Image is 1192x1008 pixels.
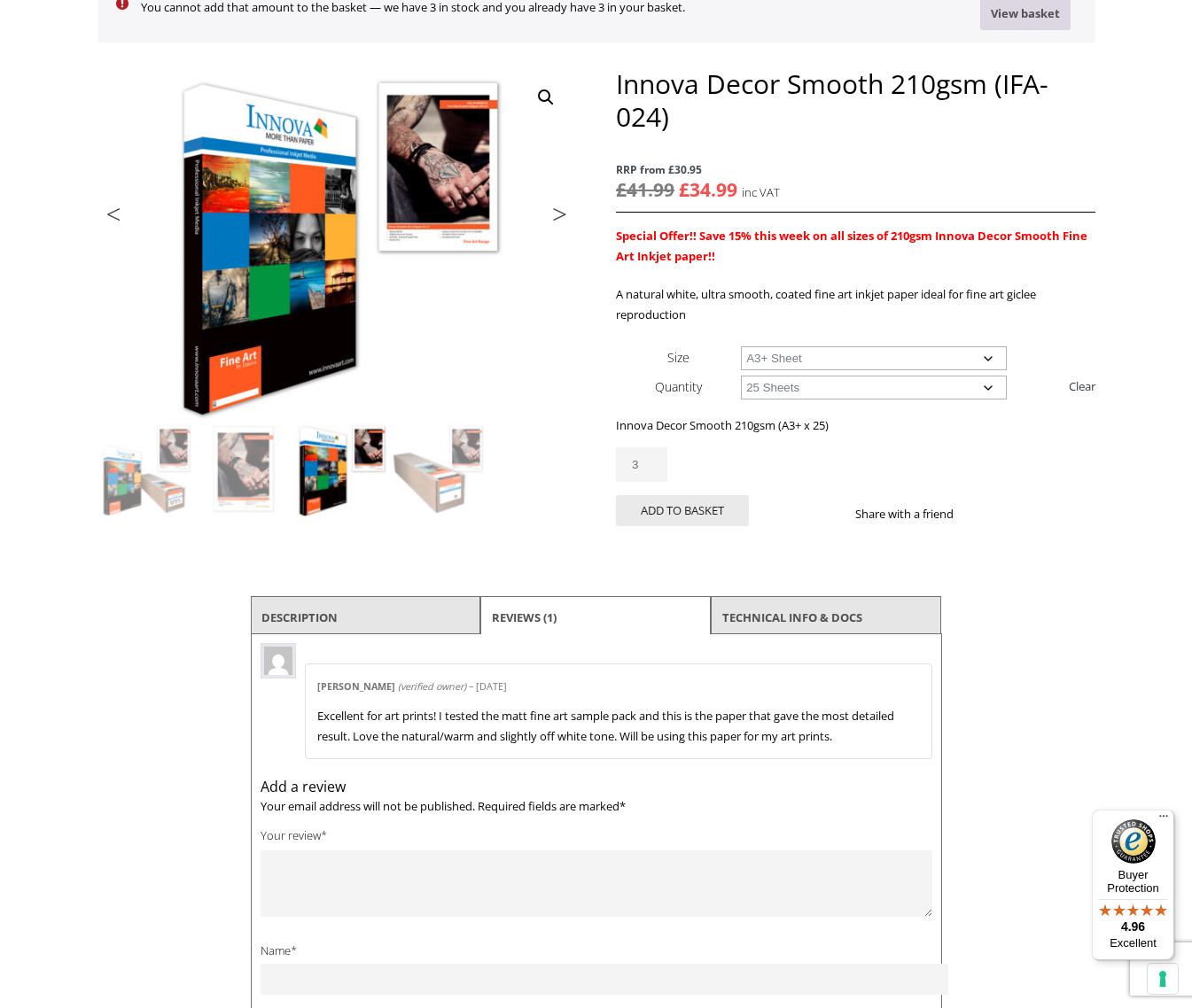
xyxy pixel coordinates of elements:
span: – [469,679,473,693]
button: Add to basket [616,495,749,526]
a: TECHNICAL INFO & DOCS [722,601,862,633]
span: Special Offer!! Save 15% this week on all sizes of 210gsm Innova Decor Smooth Fine Art Inkjet pap... [616,228,1087,264]
time: [DATE] [476,679,507,693]
img: email sharing button [1017,507,1032,521]
p: Excellent for art prints! I tested the matt fine art sample pack and this is the paper that gave ... [317,706,920,747]
label: Name [261,942,297,958]
span: 4.96 [1121,919,1145,934]
a: Clear options [1069,372,1095,400]
img: Trusted Shops Trustmark [1111,819,1156,864]
img: Innova Decor Smooth 210gsm (IFA-024) - Image 3 [293,422,389,517]
bdi: 41.99 [616,177,674,202]
span: RRP from £30.95 [616,159,1095,180]
label: Size [667,349,689,366]
span: Required fields are marked [478,798,626,814]
label: Your review [261,827,327,843]
h1: Innova Decor Smooth 210gsm (IFA-024) [616,67,1095,133]
em: (verified owner) [398,679,466,693]
button: Trusted Shops TrustmarkBuyer Protection4.96Excellent [1092,810,1174,960]
bdi: 34.99 [679,177,737,202]
span: Add a review [261,777,346,796]
button: Your consent preferences for tracking technologies [1148,964,1178,994]
p: Excellent [1092,936,1174,950]
img: Innova Decor Smooth 210gsm (IFA-024) - Image 4 [391,422,487,517]
a: View full-screen image gallery [530,81,562,113]
p: Innova Decor Smooth 210gsm (A3+ x 25) [616,415,1095,436]
p: A natural white, ultra smooth, coated fine art inkjet paper ideal for fine art giclee reproduction [616,284,1095,325]
span: Your email address will not be published. [261,798,475,814]
p: Share with a friend [855,504,975,524]
a: Description [261,601,338,633]
img: Innova Decor Smooth 210gsm (IFA-024) [98,422,194,517]
img: twitter sharing button [996,507,1010,521]
img: Innova Decor Smooth 210gsm (IFA-024) - Image 2 [196,422,292,517]
button: Menu [1153,810,1174,831]
input: Product quantity [616,447,667,482]
a: Reviews (1) [492,601,557,633]
p: Buyer Protection [1092,868,1174,895]
label: Quantity [655,378,702,395]
span: £ [679,177,689,202]
span: £ [616,177,627,202]
strong: [PERSON_NAME] [317,679,395,693]
img: facebook sharing button [975,507,989,521]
